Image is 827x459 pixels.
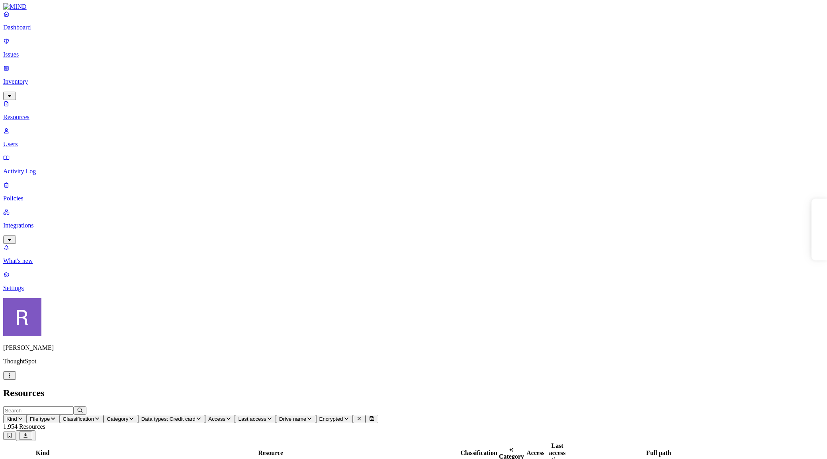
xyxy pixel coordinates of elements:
[6,416,17,422] span: Kind
[3,388,824,398] h2: Resources
[3,3,27,10] img: MIND
[3,222,824,229] p: Integrations
[3,284,824,292] p: Settings
[107,416,128,422] span: Category
[3,51,824,58] p: Issues
[3,195,824,202] p: Policies
[3,141,824,148] p: Users
[63,416,94,422] span: Classification
[3,114,824,121] p: Resources
[3,78,824,85] p: Inventory
[3,257,824,265] p: What's new
[3,358,824,365] p: ThoughtSpot
[238,416,266,422] span: Last access
[141,416,196,422] span: Data types: Credit card
[3,423,45,430] span: 1,954 Resources
[279,416,306,422] span: Drive name
[30,416,50,422] span: File type
[3,344,824,351] p: [PERSON_NAME]
[319,416,343,422] span: Encrypted
[3,168,824,175] p: Activity Log
[4,449,81,457] div: Kind
[461,449,497,457] div: Classification
[3,406,74,415] input: Search
[3,298,41,336] img: Rich Thompson
[82,449,459,457] div: Resource
[3,24,824,31] p: Dashboard
[526,449,545,457] div: Access
[569,449,748,457] div: Full path
[208,416,225,422] span: Access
